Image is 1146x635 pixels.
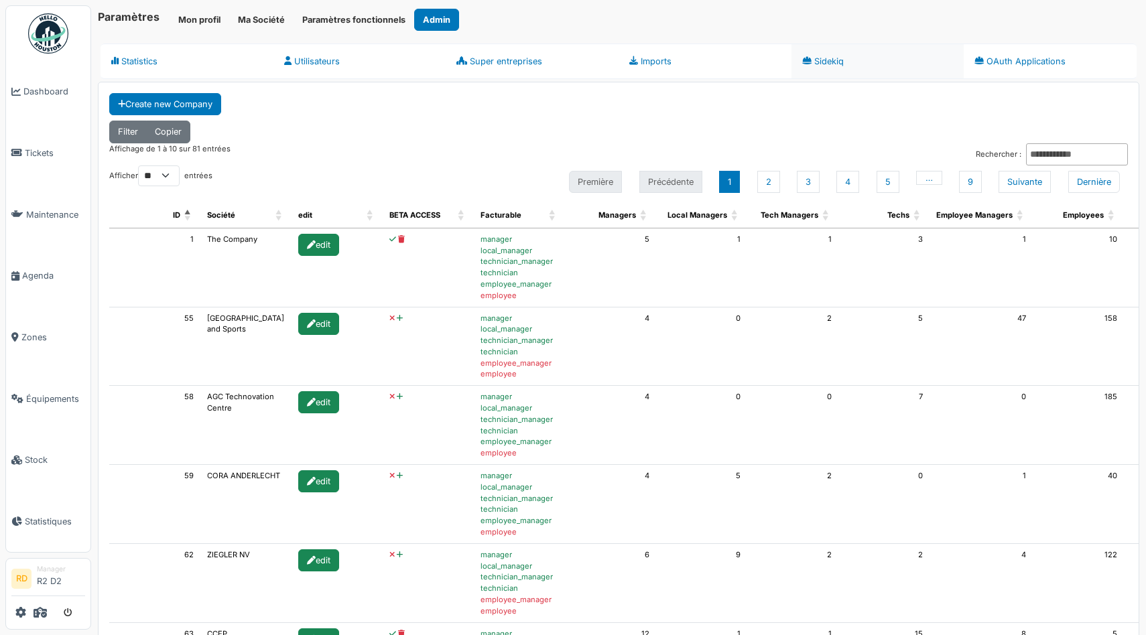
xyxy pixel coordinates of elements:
[23,85,85,98] span: Dashboard
[98,11,160,23] h6: Paramètres
[757,171,780,193] button: 2
[640,203,648,228] span: Managers: Activate to sort
[913,203,921,228] span: Techs: Activate to sort
[109,165,212,186] label: Afficher entrées
[446,44,619,79] a: Super entreprises
[481,324,558,335] div: local_manager
[109,121,147,143] button: Filter
[481,425,558,437] div: technician
[1033,228,1124,307] td: 10
[481,561,558,572] div: local_manager
[26,393,85,405] span: Équipements
[565,228,656,307] td: 5
[200,228,292,307] td: The Company
[109,307,200,386] td: 55
[229,9,294,31] a: Ma Société
[414,9,459,31] a: Admin
[298,239,342,249] a: edit
[298,470,339,492] div: edit
[109,143,231,165] div: Affichage de 1 à 10 sur 81 entrées
[118,127,138,137] span: Filter
[298,476,342,486] a: edit
[109,465,200,544] td: 59
[481,234,558,245] div: manager
[6,368,90,429] a: Équipements
[481,515,558,526] div: employee_manager
[155,127,182,137] span: Copier
[184,203,192,228] span: ID: Activate to invert sorting
[656,544,747,623] td: 9
[1033,465,1124,544] td: 40
[598,210,636,220] span: translation missing: fr.user.managers
[294,9,414,31] a: Paramètres fonctionnels
[976,149,1021,160] label: Rechercher :
[656,307,747,386] td: 0
[481,470,558,482] div: manager
[298,318,342,328] a: edit
[109,228,200,307] td: 1
[565,386,656,465] td: 4
[656,386,747,465] td: 0
[549,203,557,228] span: Facturable: Activate to sort
[481,256,558,267] div: technician_manager
[458,203,466,228] span: BETA ACCESS: Activate to sort
[936,210,1013,220] span: translation missing: fr.user.employee_managers
[200,307,292,386] td: [GEOGRAPHIC_DATA] and Sports
[481,414,558,425] div: technician_manager
[298,391,339,413] div: edit
[565,544,656,623] td: 6
[667,210,727,220] span: translation missing: fr.user.local_managers
[37,564,85,574] div: Manager
[298,549,339,571] div: edit
[25,515,85,528] span: Statistiques
[747,544,838,623] td: 2
[298,397,342,407] a: edit
[389,210,440,220] span: BETA ACCESS
[481,583,558,594] div: technician
[481,267,558,279] div: technician
[481,549,558,561] div: manager
[822,203,830,228] span: Tech Managers: Activate to sort
[836,171,859,193] button: 4
[916,171,942,185] button: …
[791,44,964,79] a: Sidekiq
[6,123,90,184] a: Tickets
[838,386,930,465] td: 7
[481,571,558,583] div: technician_manager
[887,210,909,220] span: translation missing: fr.user.techs
[619,44,791,79] a: Imports
[481,335,558,346] div: technician_manager
[109,386,200,465] td: 58
[25,453,85,466] span: Stock
[838,465,930,544] td: 0
[481,290,558,301] div: employee
[481,245,558,257] div: local_manager
[481,526,558,538] div: employee
[1017,203,1025,228] span: Employee Managers: Activate to sort
[481,210,521,220] span: Facturable
[1033,307,1124,386] td: 158
[200,386,292,465] td: AGC Technovation Centre
[565,465,656,544] td: 4
[6,429,90,491] a: Stock
[964,44,1137,79] a: OAuth Applications
[747,386,838,465] td: 0
[481,403,558,414] div: local_manager
[838,307,930,386] td: 5
[747,307,838,386] td: 2
[109,544,200,623] td: 62
[25,147,85,159] span: Tickets
[1033,386,1124,465] td: 185
[101,44,273,79] a: Statistics
[170,9,229,31] button: Mon profil
[173,210,180,220] span: ID
[21,331,85,344] span: Zones
[481,482,558,493] div: local_manager
[565,307,656,386] td: 4
[6,245,90,307] a: Agenda
[481,368,558,380] div: employee
[930,307,1033,386] td: 47
[481,606,558,617] div: employee
[999,171,1051,193] button: Next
